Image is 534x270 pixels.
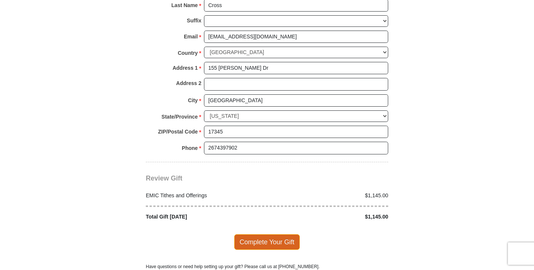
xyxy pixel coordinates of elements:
span: Review Gift [146,175,182,182]
strong: State/Province [161,112,198,122]
p: Have questions or need help setting up your gift? Please call us at [PHONE_NUMBER]. [146,263,388,270]
div: Total Gift [DATE] [142,213,267,221]
strong: Address 2 [176,78,201,88]
strong: Suffix [187,15,201,26]
strong: Phone [182,143,198,153]
strong: Address 1 [173,63,198,73]
div: EMIC Tithes and Offerings [142,192,267,200]
strong: City [188,95,198,106]
strong: Country [178,48,198,58]
strong: Email [184,31,198,42]
span: Complete Your Gift [234,234,300,250]
div: $1,145.00 [267,213,392,221]
div: $1,145.00 [267,192,392,200]
strong: ZIP/Postal Code [158,126,198,137]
